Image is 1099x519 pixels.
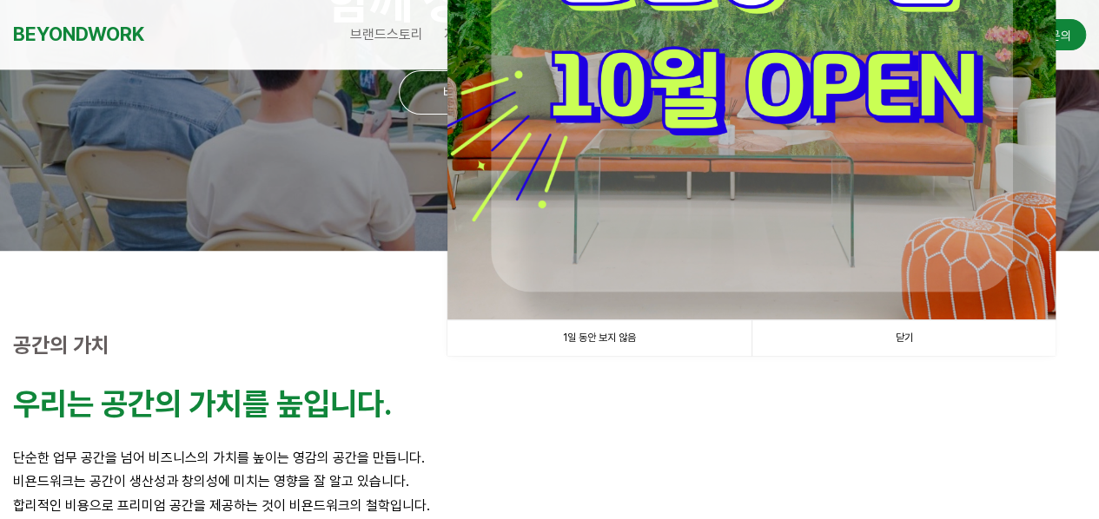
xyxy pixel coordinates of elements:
[13,18,144,50] a: BEYONDWORK
[434,13,503,56] a: 지점소개
[340,13,434,56] a: 브랜드스토리
[350,26,423,43] span: 브랜드스토리
[444,26,493,43] span: 지점소개
[13,446,1086,470] p: 단순한 업무 공간을 넘어 비즈니스의 가치를 높이는 영감의 공간을 만듭니다.
[13,494,1086,517] p: 합리적인 비용으로 프리미엄 공간을 제공하는 것이 비욘드워크의 철학입니다.
[751,320,1056,356] a: 닫기
[447,320,751,356] a: 1일 동안 보지 않음
[13,385,392,423] strong: 우리는 공간의 가치를 높입니다.
[13,470,1086,493] p: 비욘드워크는 공간이 생산성과 창의성에 미치는 영향을 잘 알고 있습니다.
[13,332,109,358] strong: 공간의 가치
